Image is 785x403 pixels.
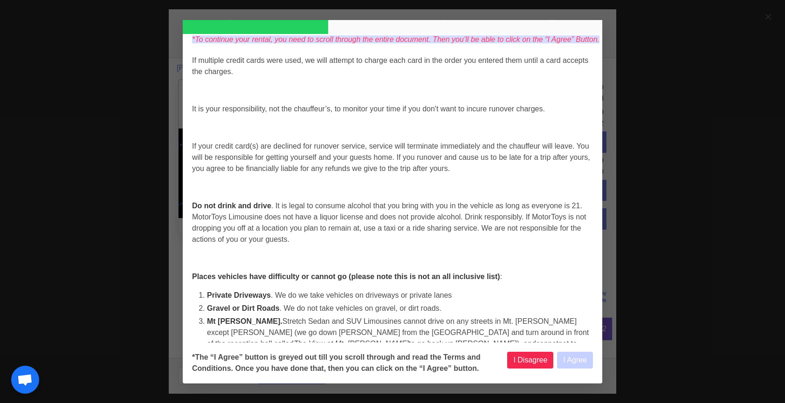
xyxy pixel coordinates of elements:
[207,290,593,301] li: . We do we take vehicles on driveways or private lanes
[207,291,271,299] strong: Private Driveways
[192,202,271,210] strong: Do not drink and drive
[192,352,507,374] b: *The “I Agree” button is greyed out till you scroll through and read the Terms and Conditions. On...
[192,273,500,280] strong: Places vehicles have difficulty or cannot go (please note this is not an all inclusive list)
[192,271,593,282] p: :
[192,200,593,245] p: . It is legal to consume alcohol that you bring with you in the vehicle as long as everyone is 21...
[207,304,280,312] strong: Gravel or Dirt Roads
[207,317,282,325] strong: Mt [PERSON_NAME].
[536,340,558,348] u: cannot
[192,141,593,174] p: If your credit card(s) are declined for runover service, service will terminate immediately and t...
[207,303,593,314] li: . We do not take vehicles on gravel, or dirt roads.
[507,352,553,369] button: I Disagree
[192,103,593,115] p: It is your responsibility, not the chauffeur’s, to monitor your time if you don't want to incure ...
[557,352,593,369] button: I Agree
[192,35,599,43] i: *To continue your rental, you need to scroll through the entire document. Then you’ll be able to ...
[294,340,409,348] em: The View at Mt. [PERSON_NAME]
[11,366,39,394] a: Open chat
